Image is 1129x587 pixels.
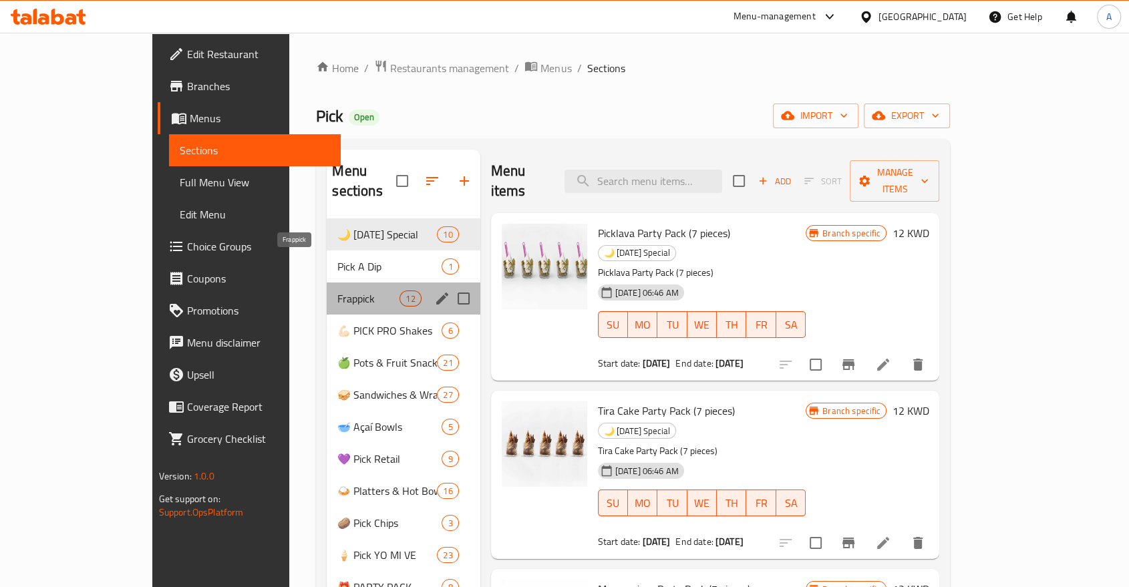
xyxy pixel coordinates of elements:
[442,453,458,465] span: 9
[187,78,330,94] span: Branches
[902,349,934,381] button: delete
[599,423,675,439] span: 🌙 [DATE] Special
[337,483,437,499] div: 🍛 Platters & Hot Bowls
[187,399,330,415] span: Coverage Report
[416,165,448,197] span: Sort sections
[399,290,421,307] div: items
[187,270,330,286] span: Coupons
[158,327,341,359] a: Menu disclaimer
[564,170,722,193] input: search
[194,467,214,485] span: 1.0.0
[598,490,628,516] button: SU
[587,60,625,76] span: Sections
[687,311,717,338] button: WE
[159,467,192,485] span: Version:
[599,245,675,260] span: 🌙 [DATE] Special
[442,421,458,433] span: 5
[717,490,746,516] button: TH
[337,515,442,531] span: 🥔 Pick Chips
[327,282,480,315] div: Frappick12edit
[327,443,480,475] div: 💜 Pick Retail9
[442,419,458,435] div: items
[753,171,796,192] span: Add item
[327,250,480,282] div: Pick A Dip1
[642,355,670,372] b: [DATE]
[675,533,713,550] span: End date:
[187,335,330,351] span: Menu disclaimer
[502,401,587,487] img: Tira Cake Party Pack (7 pieces)
[598,423,676,439] div: 🌙 Ramadan Special
[610,465,684,477] span: [DATE] 06:46 AM
[687,490,717,516] button: WE
[448,165,480,197] button: Add section
[337,387,437,403] span: 🥪 Sandwiches & Wraps
[850,160,939,202] button: Manage items
[802,529,830,557] span: Select to update
[159,490,220,508] span: Get support on:
[158,391,341,423] a: Coverage Report
[598,264,806,281] p: Picklava Party Pack (7 pieces)
[337,451,442,467] span: 💜 Pick Retail
[337,323,442,339] span: 💪🏻 PICK PRO Shakes
[187,238,330,254] span: Choice Groups
[438,549,458,562] span: 23
[491,161,549,201] h2: Menu items
[715,355,744,372] b: [DATE]
[337,355,437,371] span: 🍏 Pots & Fruit Snacks
[746,311,776,338] button: FR
[540,60,571,76] span: Menus
[316,59,950,77] nav: breadcrumb
[327,315,480,347] div: 💪🏻 PICK PRO Shakes6
[332,161,395,201] h2: Menu sections
[663,315,681,335] span: TU
[753,171,796,192] button: Add
[180,174,330,190] span: Full Menu View
[715,533,744,550] b: [DATE]
[577,60,581,76] li: /
[776,311,806,338] button: SA
[693,494,711,513] span: WE
[158,38,341,70] a: Edit Restaurant
[604,315,623,335] span: SU
[722,494,741,513] span: TH
[598,401,735,421] span: Tira Cake Party Pack (7 pieces)
[327,507,480,539] div: 🥔 Pick Chips3
[432,288,452,309] button: edit
[796,171,850,192] span: Select section first
[187,46,330,62] span: Edit Restaurant
[437,355,458,371] div: items
[169,166,341,198] a: Full Menu View
[327,475,480,507] div: 🍛 Platters & Hot Bowls16
[832,527,864,559] button: Branch-specific-item
[327,218,480,250] div: 🌙 [DATE] Special10
[874,108,939,124] span: export
[187,431,330,447] span: Grocery Checklist
[817,405,886,417] span: Branch specific
[734,9,816,25] div: Menu-management
[642,533,670,550] b: [DATE]
[437,226,458,242] div: items
[782,494,800,513] span: SA
[1106,9,1112,24] span: A
[610,286,684,299] span: [DATE] 06:46 AM
[158,359,341,391] a: Upsell
[657,311,687,338] button: TU
[337,226,437,242] span: 🌙 [DATE] Special
[158,70,341,102] a: Branches
[158,102,341,134] a: Menus
[187,303,330,319] span: Promotions
[442,260,458,273] span: 1
[437,547,458,563] div: items
[675,355,713,372] span: End date:
[832,349,864,381] button: Branch-specific-item
[159,504,244,521] a: Support.OpsPlatform
[337,419,442,435] span: 🥣 Açaí Bowls
[327,347,480,379] div: 🍏 Pots & Fruit Snacks21
[327,539,480,571] div: 🍦 Pick YO MI VE23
